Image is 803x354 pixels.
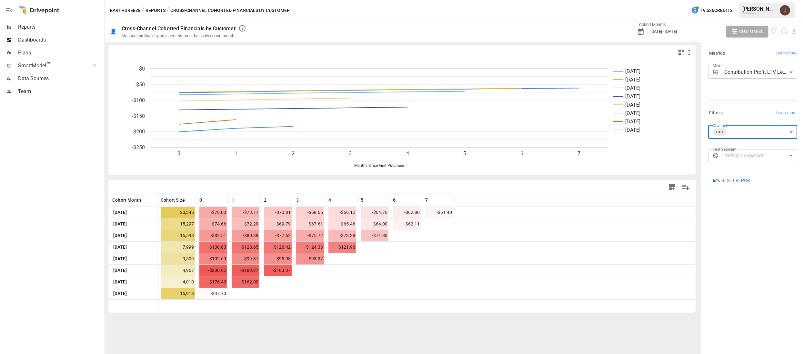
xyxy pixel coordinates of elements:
span: 7 [425,197,428,203]
span: -$74.66 [199,218,227,230]
span: -$128.65 [232,242,259,253]
text: 3 [349,150,352,157]
span: SmartModel [18,62,85,70]
span: 15,297 [161,218,195,230]
span: -$102.69 [199,253,227,264]
svg: A chart. [109,59,696,175]
text: 2 [292,150,295,157]
text: 4 [406,150,409,157]
span: DTC [714,129,726,136]
button: Manage Columns [678,180,693,195]
span: [DATE] [112,276,128,288]
span: 7,999 [161,242,195,253]
button: View documentation [771,26,778,37]
span: -$37.70 [199,288,227,299]
text: -$150 [132,113,145,119]
button: Jon Wedel [776,1,794,19]
span: -$76.00 [199,207,227,218]
span: Reports [18,23,103,31]
span: Customize [739,27,764,35]
span: 2 [264,197,266,203]
span: -$65.46 [328,218,356,230]
text: -$100 [132,97,145,103]
label: Channel [713,123,727,128]
div: / [167,6,169,14]
span: -$162.00 [232,276,259,288]
span: -$124.33 [296,242,324,253]
text: [DATE] [625,127,640,133]
span: Learn more [776,50,796,57]
span: -$62.80 [393,207,421,218]
button: Reset Report [708,175,757,187]
span: Cohort Month [112,197,141,203]
span: [DATE] [112,265,128,276]
span: 3 [296,197,299,203]
span: -$200.62 [199,265,227,276]
div: [PERSON_NAME] [742,6,776,12]
span: 9,509 [161,253,195,264]
span: [DATE] - [DATE] [650,29,677,34]
text: Months Since First Purchase [354,163,404,168]
text: $0 [139,66,145,72]
span: 1 [232,197,234,203]
span: -$72.29 [232,218,259,230]
span: [DATE] [112,288,128,299]
span: -$93.37 [296,253,324,264]
span: 6 [393,197,396,203]
span: 19,626 Credits [700,6,732,14]
span: Team [18,88,103,95]
span: -$73.38 [328,230,356,241]
button: Customize [726,26,768,37]
button: 19,626Credits [688,5,735,16]
text: -$50 [135,81,145,88]
span: Learn more [776,110,796,116]
div: / [142,6,144,14]
span: -$69.79 [264,218,292,230]
div: Measure profitability on a per-customer basis by cohort month. [122,33,235,38]
text: 5 [463,150,466,157]
span: -$126.42 [264,242,292,253]
text: [DATE] [625,77,640,83]
span: 0 [199,197,202,203]
span: -$73.77 [232,207,259,218]
text: 6 [520,150,523,157]
text: -$200 [132,129,145,135]
text: [DATE] [625,68,640,74]
button: Download report [790,28,798,35]
text: 0 [177,150,180,157]
span: [DATE] [112,207,128,218]
text: [DATE] [625,93,640,100]
span: -$71.80 [361,230,388,241]
span: -$130.83 [199,242,227,253]
span: -$121.96 [328,242,356,253]
label: First Segment [713,147,737,152]
span: -$95.98 [264,253,292,264]
span: -$99.37 [232,253,259,264]
span: -$75.72 [296,230,324,241]
h6: Metrics [709,50,725,57]
span: Data Sources [18,75,103,82]
text: [DATE] [625,102,640,108]
text: [DATE] [625,85,640,91]
span: -$77.62 [264,230,292,241]
span: Plans [18,49,103,57]
span: -$64.76 [361,207,388,218]
div: Contribution Profit LTV Less Blended CAC [724,66,797,79]
text: 7 [577,150,580,157]
img: Jon Wedel [780,5,790,15]
text: [DATE] [625,119,640,125]
span: 15,918 [161,288,195,299]
span: Cohort Size [161,197,185,203]
span: -$80.38 [232,230,259,241]
span: -$67.61 [296,218,324,230]
label: Cohort Months [637,22,667,28]
span: -$176.43 [199,276,227,288]
text: -$250 [132,144,145,150]
span: [DATE] [112,230,128,241]
span: 15,598 [161,230,195,241]
span: -$70.81 [264,207,292,218]
label: Metric [713,63,723,68]
span: 4 [328,197,331,203]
